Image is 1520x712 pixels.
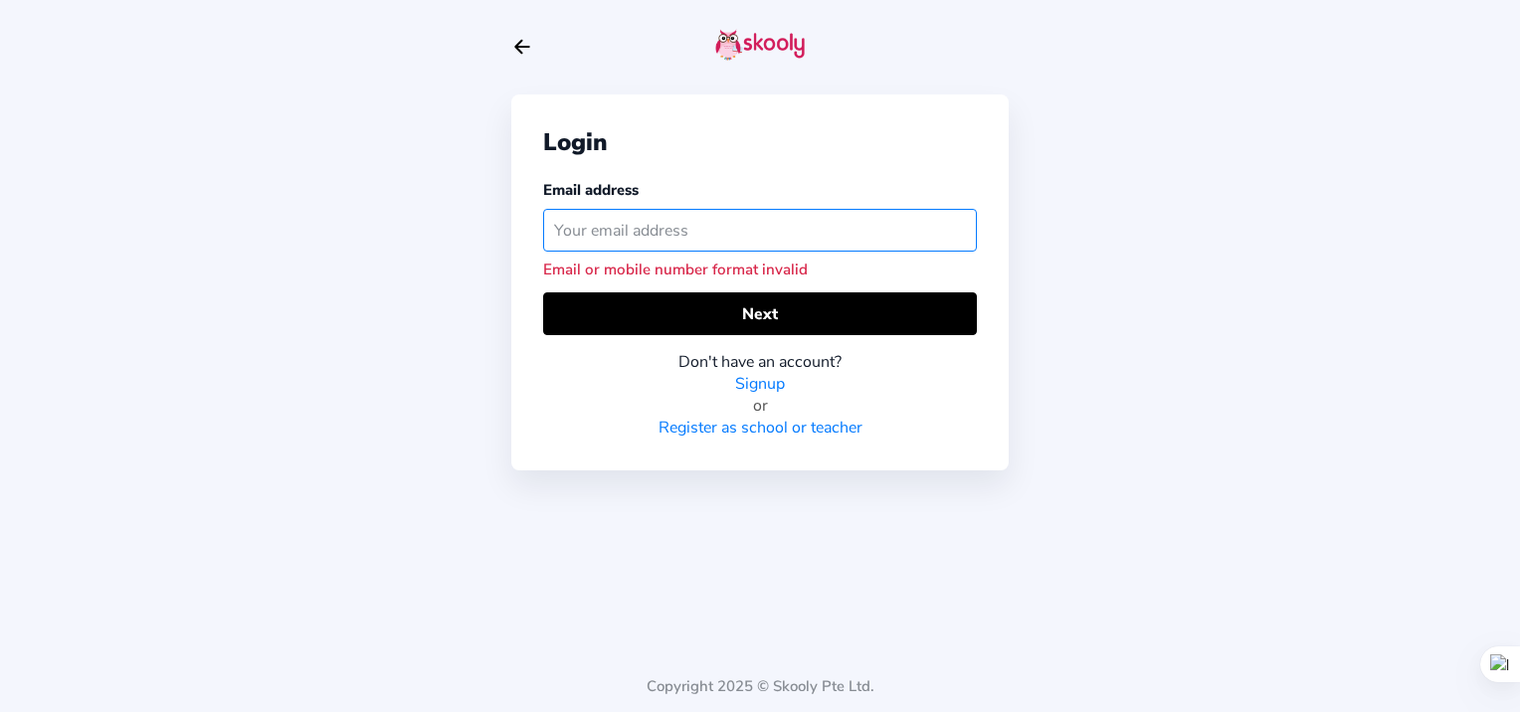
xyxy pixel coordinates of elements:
[543,180,639,200] label: Email address
[543,395,977,417] div: or
[543,292,977,335] button: Next
[511,36,533,58] button: arrow back outline
[543,126,977,158] div: Login
[543,209,977,252] input: Your email address
[715,29,805,61] img: skooly-logo.png
[543,351,977,373] div: Don't have an account?
[659,417,862,439] a: Register as school or teacher
[543,260,977,279] div: Email or mobile number format invalid
[735,373,785,395] a: Signup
